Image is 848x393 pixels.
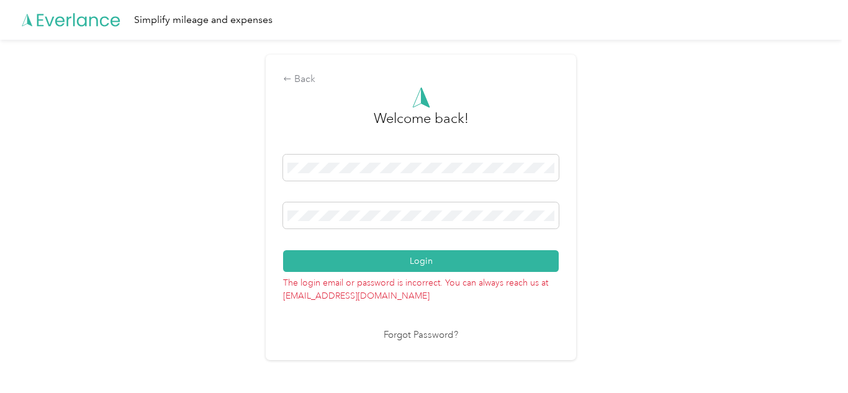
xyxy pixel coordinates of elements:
[384,328,458,343] a: Forgot Password?
[374,108,469,142] h3: greeting
[283,72,559,87] div: Back
[134,12,273,28] div: Simplify mileage and expenses
[283,272,559,302] p: The login email or password is incorrect. You can always reach us at [EMAIL_ADDRESS][DOMAIN_NAME]
[283,250,559,272] button: Login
